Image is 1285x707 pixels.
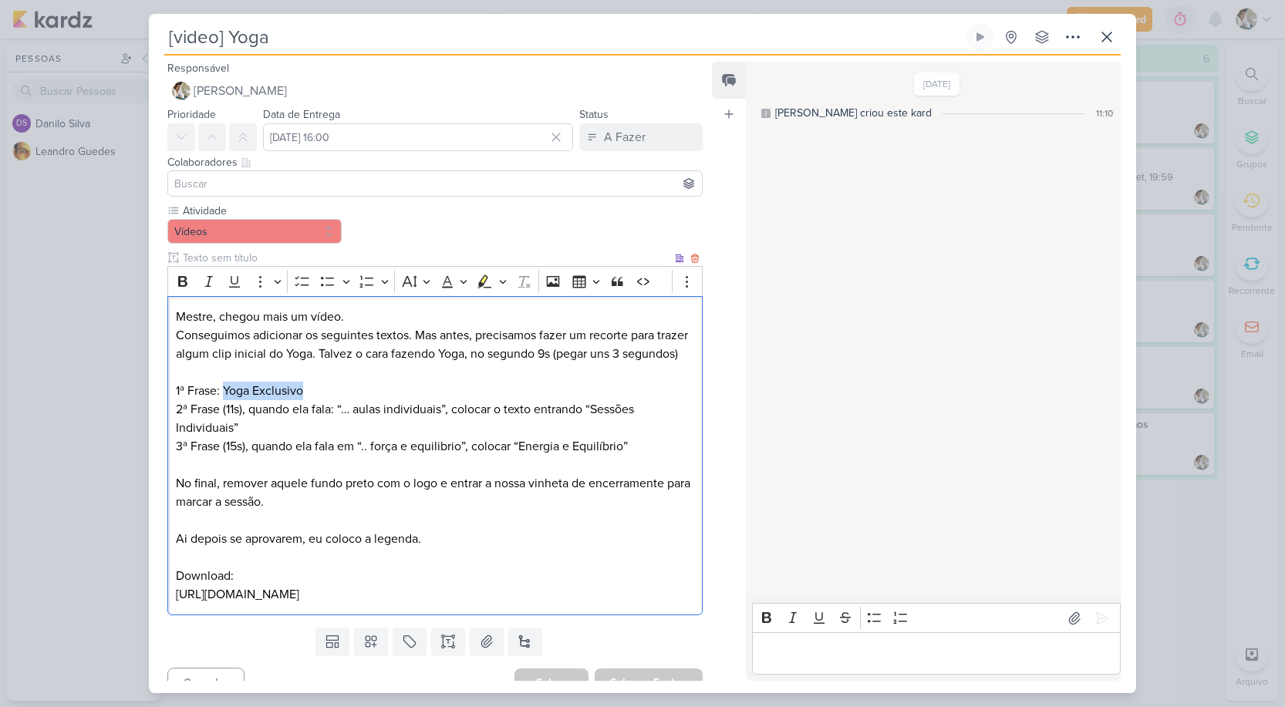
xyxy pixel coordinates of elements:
[752,632,1121,675] div: Editor editing area: main
[167,266,703,296] div: Editor toolbar
[172,82,191,100] img: Raphael Simas
[171,174,699,193] input: Buscar
[164,23,963,51] input: Kard Sem Título
[176,474,694,511] p: No final, remover aquele fundo preto com o logo e entrar a nossa vinheta de encerramente para mar...
[263,123,573,151] input: Select a date
[263,108,340,121] label: Data de Entrega
[176,567,694,585] p: Download:
[176,530,694,548] p: Ai depois se aprovarem, eu coloco a legenda.
[194,82,287,100] span: [PERSON_NAME]
[167,219,342,244] button: Vídeos
[176,308,694,326] p: Mestre, chegou mais um vídeo.
[775,105,932,121] div: [PERSON_NAME] criou este kard
[176,382,694,400] p: 1ª Frase: Yoga Exclusivo
[167,154,703,170] div: Colaboradores
[752,603,1121,633] div: Editor toolbar
[1096,106,1113,120] div: 11:10
[167,296,703,616] div: Editor editing area: main
[167,77,703,105] button: [PERSON_NAME]
[974,31,987,43] div: Ligar relógio
[176,400,694,437] p: 2ª Frase (11s), quando ela fala: “… aulas individuais”, colocar o texto entrando “Sessões Individ...
[579,108,609,121] label: Status
[180,250,672,266] input: Texto sem título
[176,585,694,604] p: [URL][DOMAIN_NAME]
[579,123,703,151] button: A Fazer
[167,62,229,75] label: Responsável
[167,668,245,698] button: Cancelar
[167,108,216,121] label: Prioridade
[181,203,342,219] label: Atividade
[604,128,646,146] div: A Fazer
[176,437,694,456] p: 3ª Frase (15s), quando ela fala em “.. força e equilibrio”, colocar “Energia e Equilíbrio”
[176,326,694,363] p: Conseguimos adicionar os seguintes textos. Mas antes, precisamos fazer um recorte para trazer alg...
